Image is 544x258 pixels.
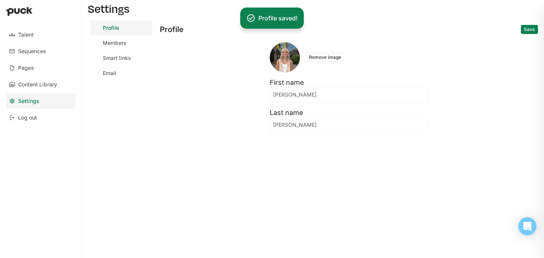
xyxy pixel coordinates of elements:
div: Profile saved! [258,14,298,23]
a: Members [91,35,152,51]
button: Save [521,25,538,34]
div: Profile [103,25,119,31]
a: Settings [6,94,76,109]
a: Sequences [6,44,76,59]
div: Log out [18,115,37,121]
a: Talent [6,27,76,42]
a: Profile [91,20,152,35]
div: Talent [18,32,34,38]
div: Open Intercom Messenger [518,217,536,235]
a: Smart links [91,51,152,66]
div: Pages [18,65,34,71]
img: DzIMH6MXunOIAAAAAElFTkSuQmCC [270,42,300,72]
div: Members [103,40,127,46]
div: Email [103,70,116,77]
div: Content Library [18,81,57,88]
div: Settings [18,98,39,104]
input: First name [270,87,428,102]
a: Pages [6,60,76,75]
div: Sequences [18,48,46,55]
label: Last name [270,109,303,117]
button: Remove image [306,53,344,62]
div: Smart links [103,55,131,61]
a: Content Library [6,77,76,92]
input: Last name [270,117,428,132]
label: First name [270,78,304,86]
a: Email [91,66,152,81]
div: Profile [160,20,184,38]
